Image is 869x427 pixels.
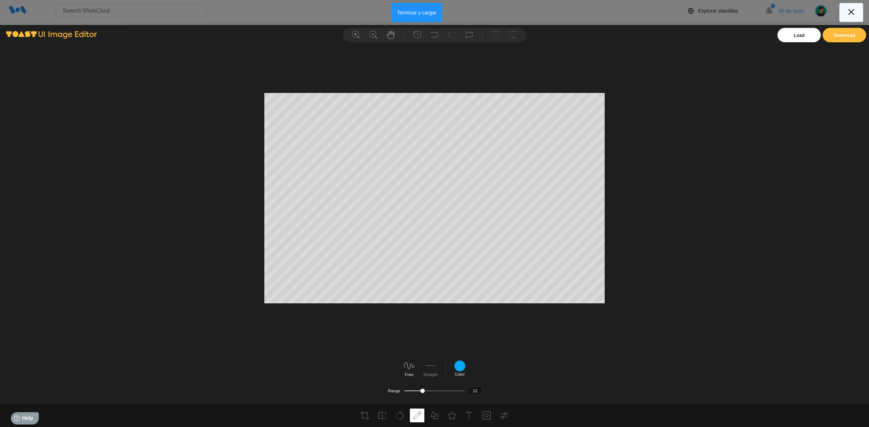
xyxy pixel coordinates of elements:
label: Color [455,372,465,376]
div: Color [454,360,466,376]
button: Terminar y cargar [391,3,442,22]
div: Load [777,28,821,42]
img: tui-image-editor-bi.png [6,31,97,39]
label: Free [405,372,413,377]
label: Range [388,389,400,393]
button: Download [823,28,866,42]
label: Straight [423,372,438,377]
